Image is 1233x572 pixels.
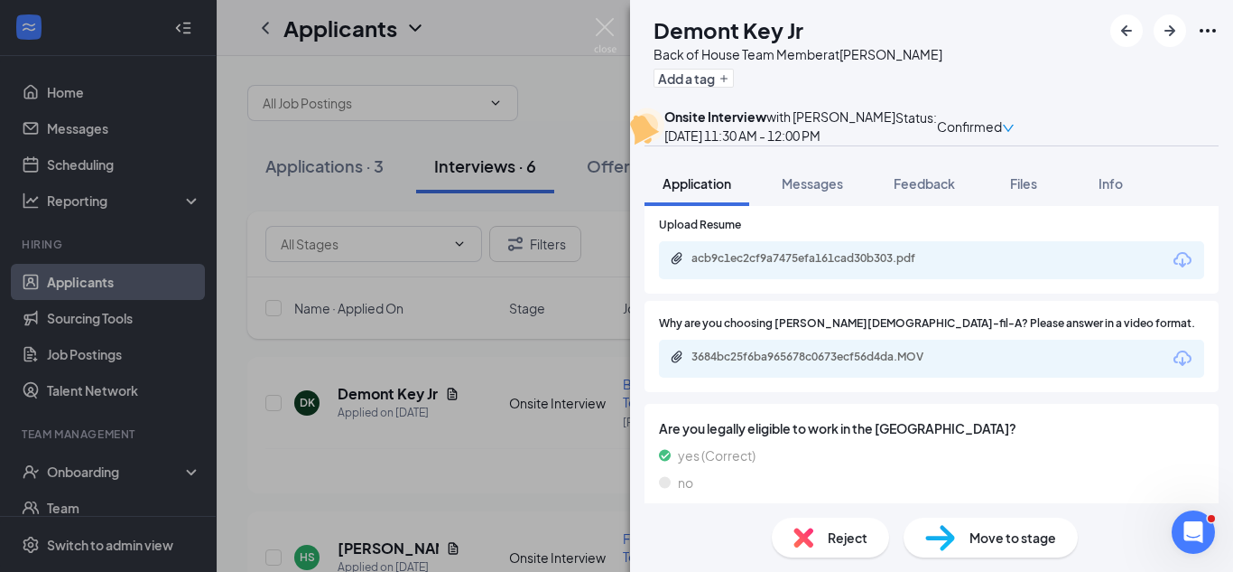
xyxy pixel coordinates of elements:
[670,251,962,268] a: Paperclipacb9c1ec2cf9a7475efa161cad30b303.pdf
[664,108,895,126] div: with [PERSON_NAME]
[1116,20,1137,42] svg: ArrowLeftNew
[894,175,955,192] span: Feedback
[664,108,766,125] b: Onsite Interview
[1172,348,1193,370] svg: Download
[1002,122,1015,135] span: down
[969,528,1056,548] span: Move to stage
[664,126,895,145] div: [DATE] 11:30 AM - 12:00 PM
[654,45,942,63] div: Back of House Team Member at [PERSON_NAME]
[782,175,843,192] span: Messages
[663,175,731,192] span: Application
[937,117,1002,136] span: Confirmed
[691,251,944,266] div: acb9c1ec2cf9a7475efa161cad30b303.pdf
[659,418,1204,438] span: Are you legally eligible to work in the [GEOGRAPHIC_DATA]?
[1172,249,1193,271] svg: Download
[691,350,944,364] div: 3684bc25f6ba965678c0673ecf56d4da.MOV
[1010,175,1037,192] span: Files
[678,473,693,492] span: no
[654,14,803,45] h1: Demont Key Jr
[678,445,756,465] span: yes (Correct)
[1154,14,1186,47] button: ArrowRight
[1172,511,1215,554] iframe: Intercom live chat
[1110,14,1143,47] button: ArrowLeftNew
[828,528,867,548] span: Reject
[659,217,741,234] span: Upload Resume
[670,350,684,364] svg: Paperclip
[654,69,734,88] button: PlusAdd a tag
[659,315,1195,333] span: Why are you choosing [PERSON_NAME][DEMOGRAPHIC_DATA]-fil-A? Please answer in a video format.
[1099,175,1123,192] span: Info
[1159,20,1181,42] svg: ArrowRight
[1197,20,1219,42] svg: Ellipses
[670,350,962,367] a: Paperclip3684bc25f6ba965678c0673ecf56d4da.MOV
[718,73,729,84] svg: Plus
[895,108,937,145] div: Status :
[670,251,684,266] svg: Paperclip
